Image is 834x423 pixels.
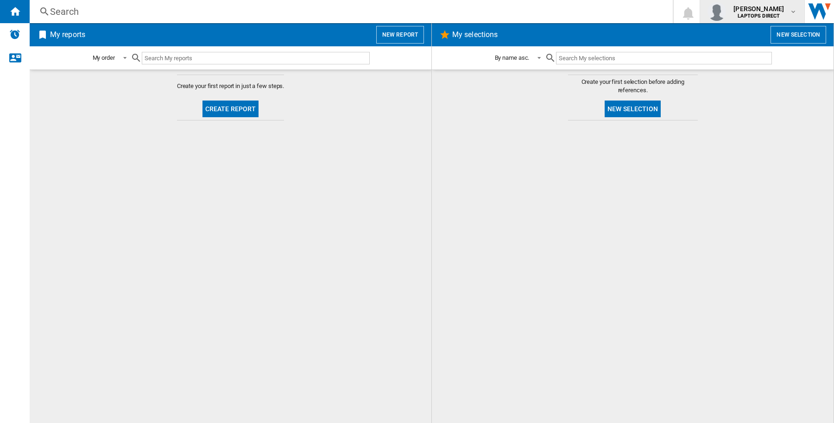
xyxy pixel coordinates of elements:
div: My order [93,54,115,61]
input: Search My selections [556,52,771,64]
span: [PERSON_NAME] [733,4,784,13]
input: Search My reports [142,52,370,64]
h2: My reports [48,26,87,44]
img: profile.jpg [708,2,726,21]
div: Search [50,5,649,18]
span: Create your first report in just a few steps. [177,82,284,90]
button: New selection [605,101,661,117]
div: By name asc. [495,54,530,61]
b: LAPTOPS DIRECT [738,13,780,19]
button: New report [376,26,424,44]
button: Create report [202,101,259,117]
img: alerts-logo.svg [9,29,20,40]
h2: My selections [450,26,499,44]
button: New selection [771,26,826,44]
span: Create your first selection before adding references. [568,78,698,95]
